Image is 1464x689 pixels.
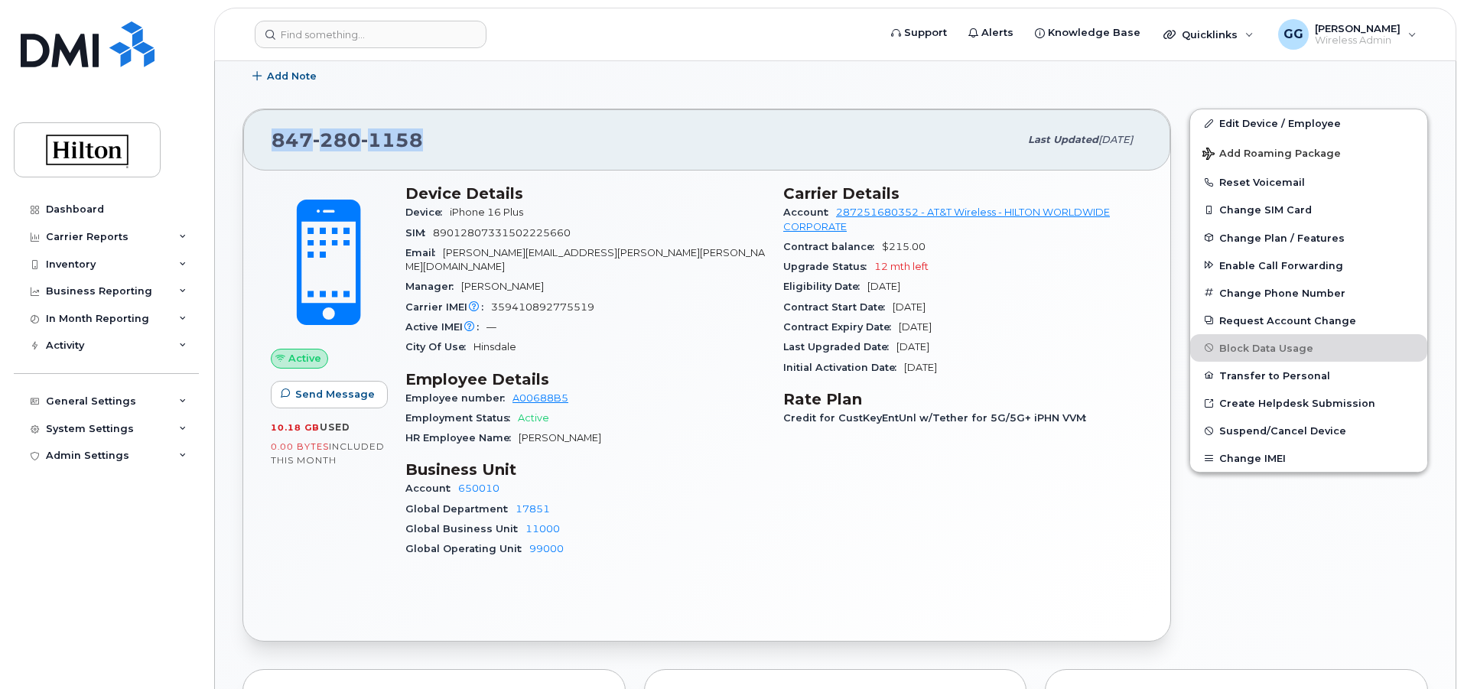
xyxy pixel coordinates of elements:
span: 359410892775519 [491,301,594,313]
span: [PERSON_NAME] [519,432,601,444]
span: Enable Call Forwarding [1219,259,1343,271]
span: 89012807331502225660 [433,227,571,239]
span: GG [1283,25,1303,44]
a: 287251680352 - AT&T Wireless - HILTON WORLDWIDE CORPORATE [783,206,1110,232]
h3: Rate Plan [783,390,1143,408]
button: Transfer to Personal [1190,362,1427,389]
button: Suspend/Cancel Device [1190,417,1427,444]
a: Create Helpdesk Submission [1190,389,1427,417]
span: Global Business Unit [405,523,525,535]
span: Contract balance [783,241,882,252]
span: Manager [405,281,461,292]
button: Change SIM Card [1190,196,1427,223]
h3: Business Unit [405,460,765,479]
span: 280 [313,128,361,151]
div: Gwendolyn Garrison [1267,19,1427,50]
span: 1158 [361,128,423,151]
span: [DATE] [904,362,937,373]
a: 11000 [525,523,560,535]
button: Reset Voicemail [1190,168,1427,196]
h3: Employee Details [405,370,765,388]
span: Active IMEI [405,321,486,333]
span: $215.00 [882,241,926,252]
div: Quicklinks [1153,19,1264,50]
span: Device [405,206,450,218]
span: Account [783,206,836,218]
span: Add Note [267,69,317,83]
span: Employee number [405,392,512,404]
span: Wireless Admin [1315,34,1401,47]
span: Knowledge Base [1048,25,1140,41]
span: Quicklinks [1182,28,1238,41]
input: Find something... [255,21,486,48]
button: Change Phone Number [1190,279,1427,307]
span: [DATE] [893,301,926,313]
a: 650010 [458,483,499,494]
span: Send Message [295,387,375,401]
a: Support [880,18,958,48]
span: Employment Status [405,412,518,424]
button: Change Plan / Features [1190,224,1427,252]
span: HR Employee Name [405,432,519,444]
span: Carrier IMEI [405,301,491,313]
span: Email [405,247,443,258]
span: Account [405,483,458,494]
span: Alerts [981,25,1013,41]
button: Enable Call Forwarding [1190,252,1427,279]
span: [DATE] [867,281,900,292]
iframe: Messenger Launcher [1397,622,1453,678]
a: A00688B5 [512,392,568,404]
span: City Of Use [405,341,473,353]
span: Active [518,412,549,424]
span: Global Operating Unit [405,543,529,554]
button: Add Roaming Package [1190,137,1427,168]
span: Last Upgraded Date [783,341,896,353]
span: Suspend/Cancel Device [1219,425,1346,437]
span: — [486,321,496,333]
a: Alerts [958,18,1024,48]
span: [PERSON_NAME] [461,281,544,292]
h3: Carrier Details [783,184,1143,203]
button: Add Note [242,63,330,90]
span: [DATE] [899,321,932,333]
span: Change Plan / Features [1219,232,1345,243]
span: Initial Activation Date [783,362,904,373]
button: Change IMEI [1190,444,1427,472]
a: Knowledge Base [1024,18,1151,48]
span: Last updated [1028,134,1098,145]
button: Request Account Change [1190,307,1427,334]
span: Add Roaming Package [1202,148,1341,162]
span: Upgrade Status [783,261,874,272]
a: 17851 [516,503,550,515]
button: Block Data Usage [1190,334,1427,362]
span: Active [288,351,321,366]
a: 99000 [529,543,564,554]
span: [PERSON_NAME][EMAIL_ADDRESS][PERSON_NAME][PERSON_NAME][DOMAIN_NAME] [405,247,765,272]
span: Contract Start Date [783,301,893,313]
span: 10.18 GB [271,422,320,433]
span: [PERSON_NAME] [1315,22,1401,34]
span: Contract Expiry Date [783,321,899,333]
span: [DATE] [1098,134,1133,145]
h3: Device Details [405,184,765,203]
span: used [320,421,350,433]
span: SIM [405,227,433,239]
a: Edit Device / Employee [1190,109,1427,137]
span: Credit for CustKeyEntUnl w/Tether for 5G/5G+ iPHN VVM [783,412,1094,424]
span: Hinsdale [473,341,516,353]
span: Support [904,25,947,41]
span: iPhone 16 Plus [450,206,523,218]
span: [DATE] [896,341,929,353]
span: 12 mth left [874,261,929,272]
span: 0.00 Bytes [271,441,329,452]
span: Eligibility Date [783,281,867,292]
button: Send Message [271,381,388,408]
span: 847 [272,128,423,151]
span: Global Department [405,503,516,515]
